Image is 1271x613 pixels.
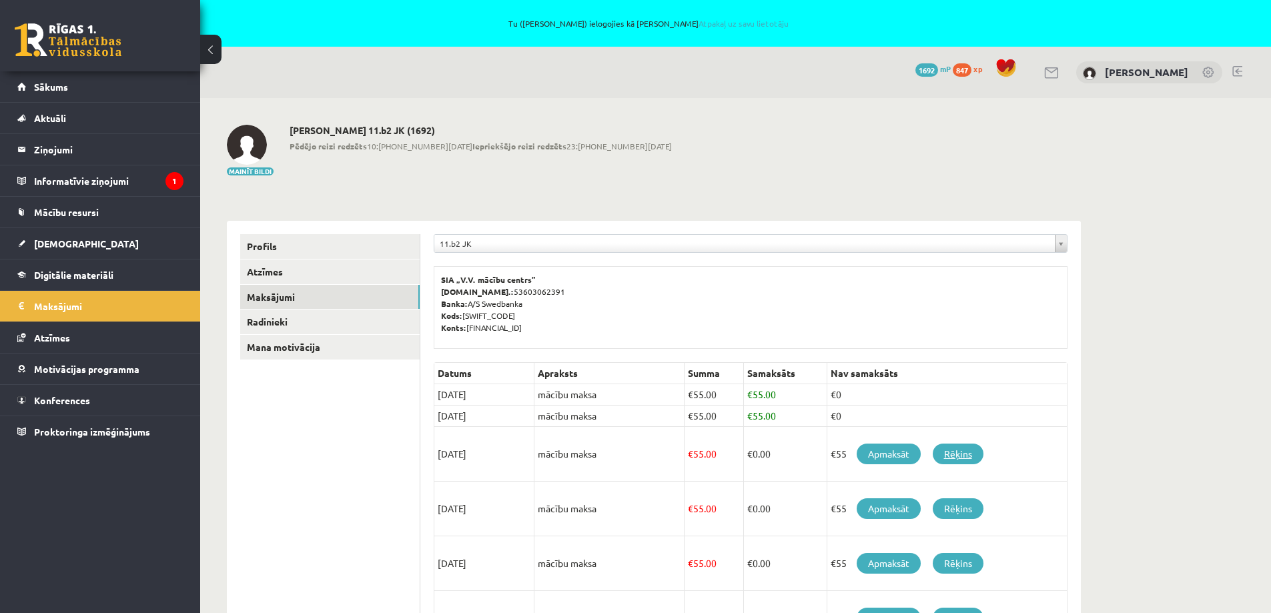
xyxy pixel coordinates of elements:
td: mācību maksa [534,536,685,591]
a: Motivācijas programma [17,354,183,384]
td: mācību maksa [534,427,685,482]
td: 0.00 [743,427,827,482]
a: Profils [240,234,420,259]
td: 55.00 [743,384,827,406]
span: € [747,388,753,400]
b: [DOMAIN_NAME].: [441,286,514,297]
td: [DATE] [434,384,534,406]
a: Radinieki [240,310,420,334]
th: Datums [434,363,534,384]
a: Apmaksāt [857,553,921,574]
td: [DATE] [434,536,534,591]
b: Banka: [441,298,468,309]
td: €0 [827,384,1067,406]
td: [DATE] [434,482,534,536]
td: [DATE] [434,406,534,427]
span: Atzīmes [34,332,70,344]
b: Pēdējo reizi redzēts [290,141,367,151]
span: 11.b2 JK [440,235,1049,252]
td: 55.00 [685,427,744,482]
span: xp [973,63,982,74]
th: Nav samaksāts [827,363,1067,384]
td: mācību maksa [534,482,685,536]
span: Digitālie materiāli [34,269,113,281]
b: Kods: [441,310,462,321]
td: €55 [827,536,1067,591]
th: Samaksāts [743,363,827,384]
span: € [747,557,753,569]
b: Konts: [441,322,466,333]
b: Iepriekšējo reizi redzēts [472,141,566,151]
img: Marta Laķe [1083,67,1096,80]
span: mP [940,63,951,74]
td: €55 [827,427,1067,482]
span: € [747,448,753,460]
a: Konferences [17,385,183,416]
span: Sākums [34,81,68,93]
a: Apmaksāt [857,498,921,519]
td: 0.00 [743,482,827,536]
td: €0 [827,406,1067,427]
span: € [688,557,693,569]
a: 11.b2 JK [434,235,1067,252]
legend: Informatīvie ziņojumi [34,165,183,196]
a: 847 xp [953,63,989,74]
a: Maksājumi [240,285,420,310]
td: 55.00 [685,406,744,427]
span: Proktoringa izmēģinājums [34,426,150,438]
span: 1692 [915,63,938,77]
span: Mācību resursi [34,206,99,218]
a: Sākums [17,71,183,102]
span: € [688,388,693,400]
span: € [747,502,753,514]
a: Maksājumi [17,291,183,322]
a: Ziņojumi [17,134,183,165]
a: Rīgas 1. Tālmācības vidusskola [15,23,121,57]
td: 55.00 [685,536,744,591]
a: [DEMOGRAPHIC_DATA] [17,228,183,259]
a: Informatīvie ziņojumi1 [17,165,183,196]
a: Atzīmes [240,259,420,284]
span: Konferences [34,394,90,406]
span: Motivācijas programma [34,363,139,375]
a: [PERSON_NAME] [1105,65,1188,79]
a: Rēķins [933,444,983,464]
a: Apmaksāt [857,444,921,464]
a: Rēķins [933,498,983,519]
button: Mainīt bildi [227,167,274,175]
th: Apraksts [534,363,685,384]
span: Aktuāli [34,112,66,124]
span: Tu ([PERSON_NAME]) ielogojies kā [PERSON_NAME] [153,19,1144,27]
legend: Ziņojumi [34,134,183,165]
span: [DEMOGRAPHIC_DATA] [34,237,139,249]
th: Summa [685,363,744,384]
b: SIA „V.V. mācību centrs” [441,274,536,285]
span: € [688,502,693,514]
td: 55.00 [685,482,744,536]
td: 55.00 [685,384,744,406]
span: € [747,410,753,422]
td: [DATE] [434,427,534,482]
a: Aktuāli [17,103,183,133]
a: Digitālie materiāli [17,259,183,290]
td: €55 [827,482,1067,536]
i: 1 [165,172,183,190]
span: 10:[PHONE_NUMBER][DATE] 23:[PHONE_NUMBER][DATE] [290,140,672,152]
td: mācību maksa [534,384,685,406]
legend: Maksājumi [34,291,183,322]
img: Marta Laķe [227,125,267,165]
a: 1692 mP [915,63,951,74]
td: mācību maksa [534,406,685,427]
span: € [688,448,693,460]
span: 847 [953,63,971,77]
a: Mācību resursi [17,197,183,227]
span: € [688,410,693,422]
td: 0.00 [743,536,827,591]
p: 53603062391 A/S Swedbanka [SWIFT_CODE] [FINANCIAL_ID] [441,273,1060,334]
a: Atzīmes [17,322,183,353]
a: Rēķins [933,553,983,574]
a: Mana motivācija [240,335,420,360]
a: Atpakaļ uz savu lietotāju [699,18,789,29]
h2: [PERSON_NAME] 11.b2 JK (1692) [290,125,672,136]
a: Proktoringa izmēģinājums [17,416,183,447]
